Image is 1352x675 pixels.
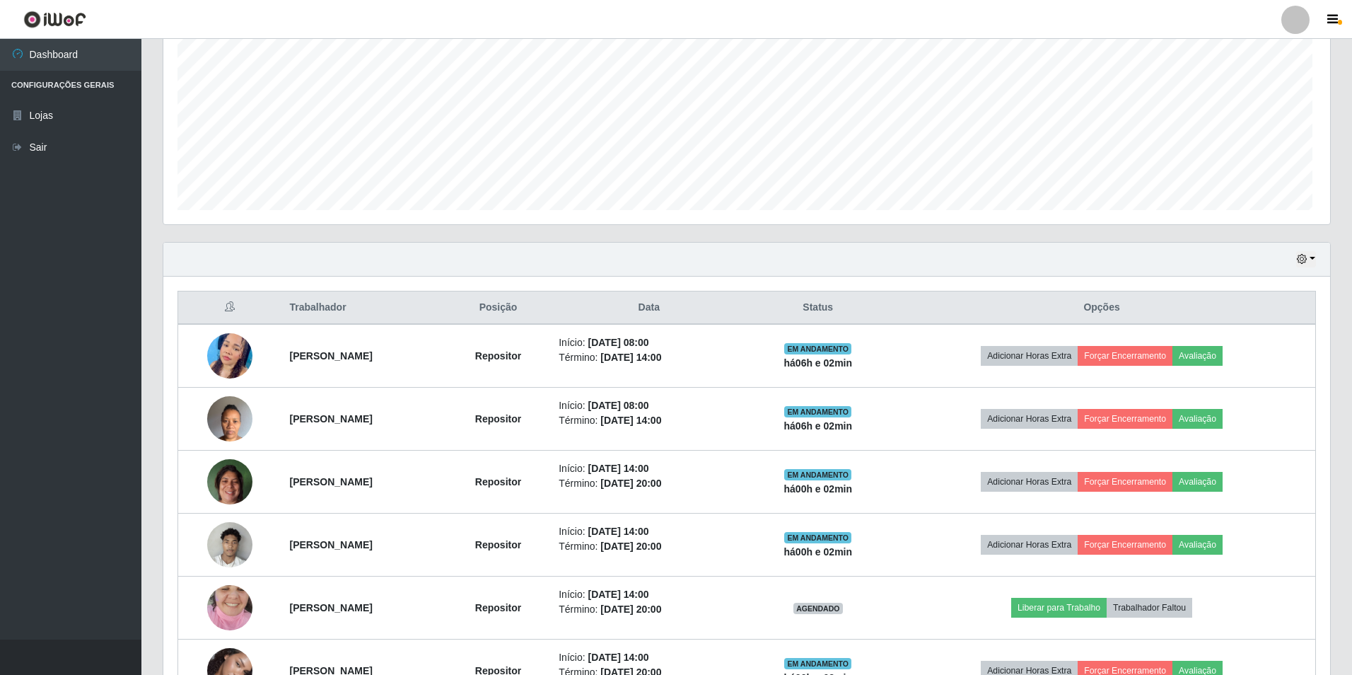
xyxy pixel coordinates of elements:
time: [DATE] 20:00 [600,604,661,615]
li: Término: [559,476,739,491]
span: EM ANDAMENTO [784,658,851,669]
li: Início: [559,461,739,476]
img: 1754928473584.jpeg [207,388,252,449]
time: [DATE] 20:00 [600,478,661,489]
strong: [PERSON_NAME] [289,350,372,362]
span: EM ANDAMENTO [784,343,851,354]
button: Forçar Encerramento [1078,535,1172,555]
button: Adicionar Horas Extra [981,409,1078,429]
img: 1753380554375.jpeg [207,567,252,648]
time: [DATE] 08:00 [588,400,648,411]
li: Término: [559,602,739,617]
li: Início: [559,398,739,413]
li: Término: [559,413,739,428]
span: EM ANDAMENTO [784,532,851,543]
button: Avaliação [1172,535,1223,555]
th: Trabalhador [281,292,445,325]
strong: há 06 h e 02 min [784,420,853,432]
li: Término: [559,350,739,365]
span: AGENDADO [793,603,843,614]
strong: [PERSON_NAME] [289,476,372,487]
th: Posição [446,292,550,325]
time: [DATE] 14:00 [600,352,661,363]
li: Início: [559,587,739,602]
th: Data [550,292,747,325]
li: Término: [559,539,739,554]
button: Forçar Encerramento [1078,346,1172,366]
img: CoreUI Logo [23,11,86,28]
span: EM ANDAMENTO [784,469,851,480]
time: [DATE] 14:00 [588,526,648,537]
span: EM ANDAMENTO [784,406,851,417]
strong: Repositor [475,350,521,362]
time: [DATE] 08:00 [588,337,648,348]
time: [DATE] 14:00 [588,463,648,474]
strong: [PERSON_NAME] [289,539,372,550]
button: Adicionar Horas Extra [981,472,1078,492]
img: 1753795450805.jpeg [207,307,252,405]
button: Forçar Encerramento [1078,472,1172,492]
th: Opções [888,292,1315,325]
button: Avaliação [1172,472,1223,492]
strong: Repositor [475,413,521,425]
button: Adicionar Horas Extra [981,346,1078,366]
strong: há 06 h e 02 min [784,357,853,369]
strong: Repositor [475,476,521,487]
li: Início: [559,335,739,350]
time: [DATE] 14:00 [588,589,648,600]
li: Início: [559,524,739,539]
button: Adicionar Horas Extra [981,535,1078,555]
button: Forçar Encerramento [1078,409,1172,429]
img: 1752582436297.jpeg [207,514,252,575]
strong: há 00 h e 02 min [784,546,853,558]
time: [DATE] 20:00 [600,541,661,552]
img: 1750940552132.jpeg [207,451,252,512]
time: [DATE] 14:00 [588,652,648,663]
button: Avaliação [1172,346,1223,366]
strong: [PERSON_NAME] [289,413,372,425]
strong: Repositor [475,602,521,613]
button: Avaliação [1172,409,1223,429]
strong: [PERSON_NAME] [289,602,372,613]
button: Liberar para Trabalho [1011,598,1107,618]
time: [DATE] 14:00 [600,415,661,426]
th: Status [747,292,888,325]
strong: há 00 h e 02 min [784,483,853,495]
li: Início: [559,650,739,665]
strong: Repositor [475,539,521,550]
button: Trabalhador Faltou [1107,598,1192,618]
